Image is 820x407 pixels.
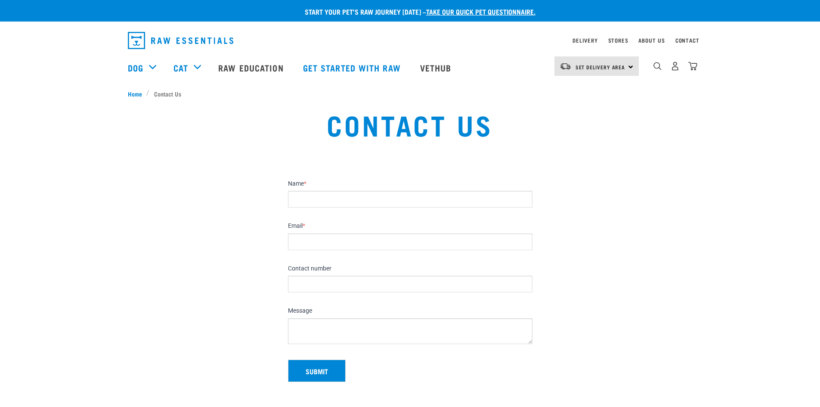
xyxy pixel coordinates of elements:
a: Get started with Raw [294,50,412,85]
img: user.png [671,62,680,71]
img: Raw Essentials Logo [128,32,233,49]
a: Vethub [412,50,462,85]
img: van-moving.png [560,62,571,70]
span: Home [128,89,142,98]
label: Name [288,180,532,188]
nav: breadcrumbs [128,89,693,98]
a: Dog [128,61,143,74]
a: take our quick pet questionnaire. [426,9,535,13]
a: Delivery [572,39,597,42]
label: Message [288,307,532,315]
a: Raw Education [210,50,294,85]
a: Contact [675,39,699,42]
span: Set Delivery Area [576,65,625,68]
a: Cat [173,61,188,74]
label: Email [288,222,532,230]
a: Home [128,89,147,98]
h1: Contact Us [152,109,668,140]
a: Stores [608,39,628,42]
img: home-icon-1@2x.png [653,62,662,70]
a: About Us [638,39,665,42]
img: home-icon@2x.png [688,62,697,71]
nav: dropdown navigation [121,28,699,53]
label: Contact number [288,265,532,273]
button: Submit [288,360,346,382]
